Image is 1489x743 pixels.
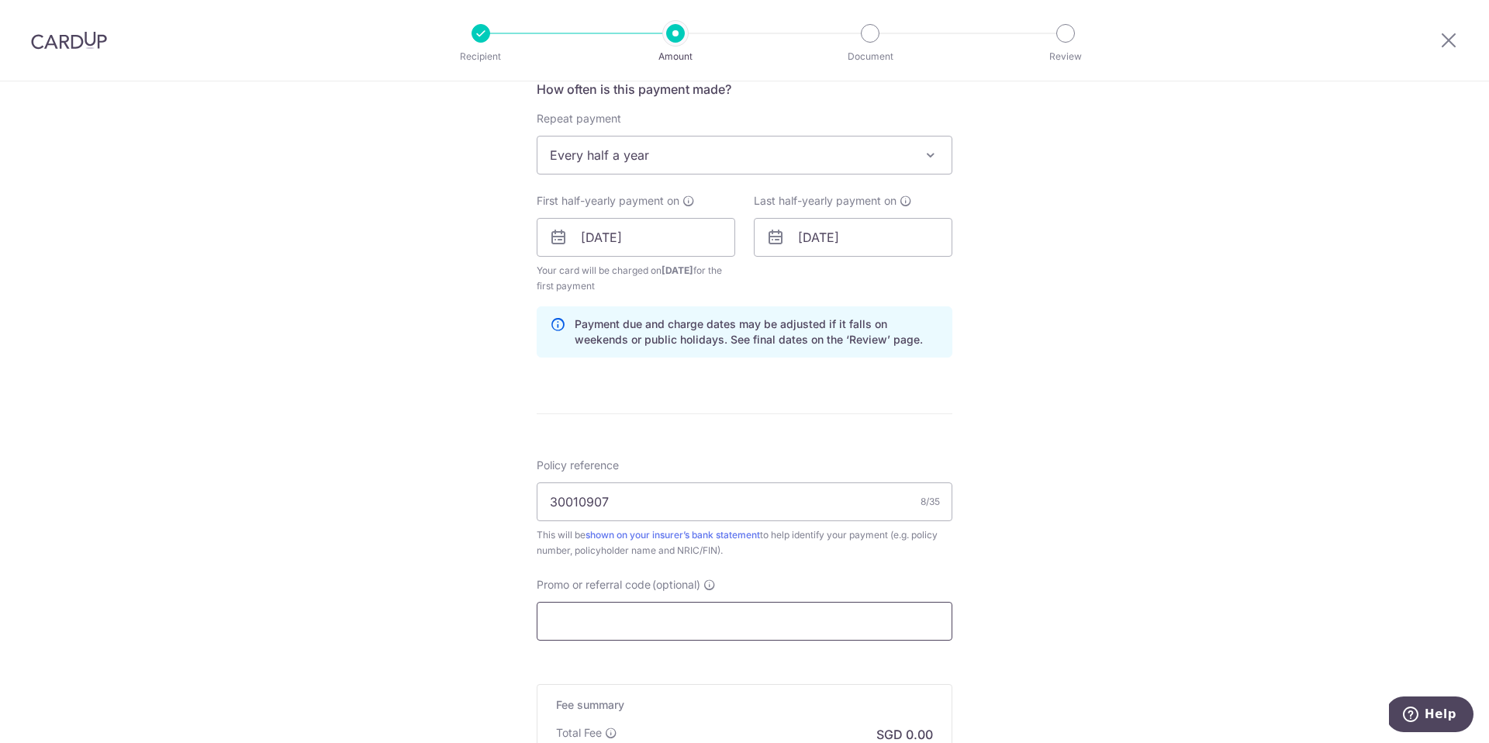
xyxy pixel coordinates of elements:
span: Last half-yearly payment on [754,193,897,209]
p: Document [813,49,928,64]
label: Policy reference [537,458,619,473]
span: Every half a year [537,137,952,174]
span: [DATE] [662,264,693,276]
input: DD / MM / YYYY [754,218,952,257]
span: Your card will be charged on [537,263,735,294]
p: Payment due and charge dates may be adjusted if it falls on weekends or public holidays. See fina... [575,316,939,347]
span: (optional) [652,577,700,593]
p: Amount [618,49,733,64]
input: DD / MM / YYYY [537,218,735,257]
h5: Fee summary [556,697,933,713]
iframe: Opens a widget where you can find more information [1389,696,1473,735]
p: Review [1008,49,1123,64]
h5: How often is this payment made? [537,80,952,98]
a: shown on your insurer’s bank statement [586,529,760,541]
span: Promo or referral code [537,577,651,593]
label: Repeat payment [537,111,621,126]
img: CardUp [31,31,107,50]
span: Every half a year [537,136,952,175]
div: This will be to help identify your payment (e.g. policy number, policyholder name and NRIC/FIN). [537,527,952,558]
span: First half-yearly payment on [537,193,679,209]
p: Total Fee [556,725,602,741]
div: 8/35 [921,494,940,510]
p: Recipient [423,49,538,64]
